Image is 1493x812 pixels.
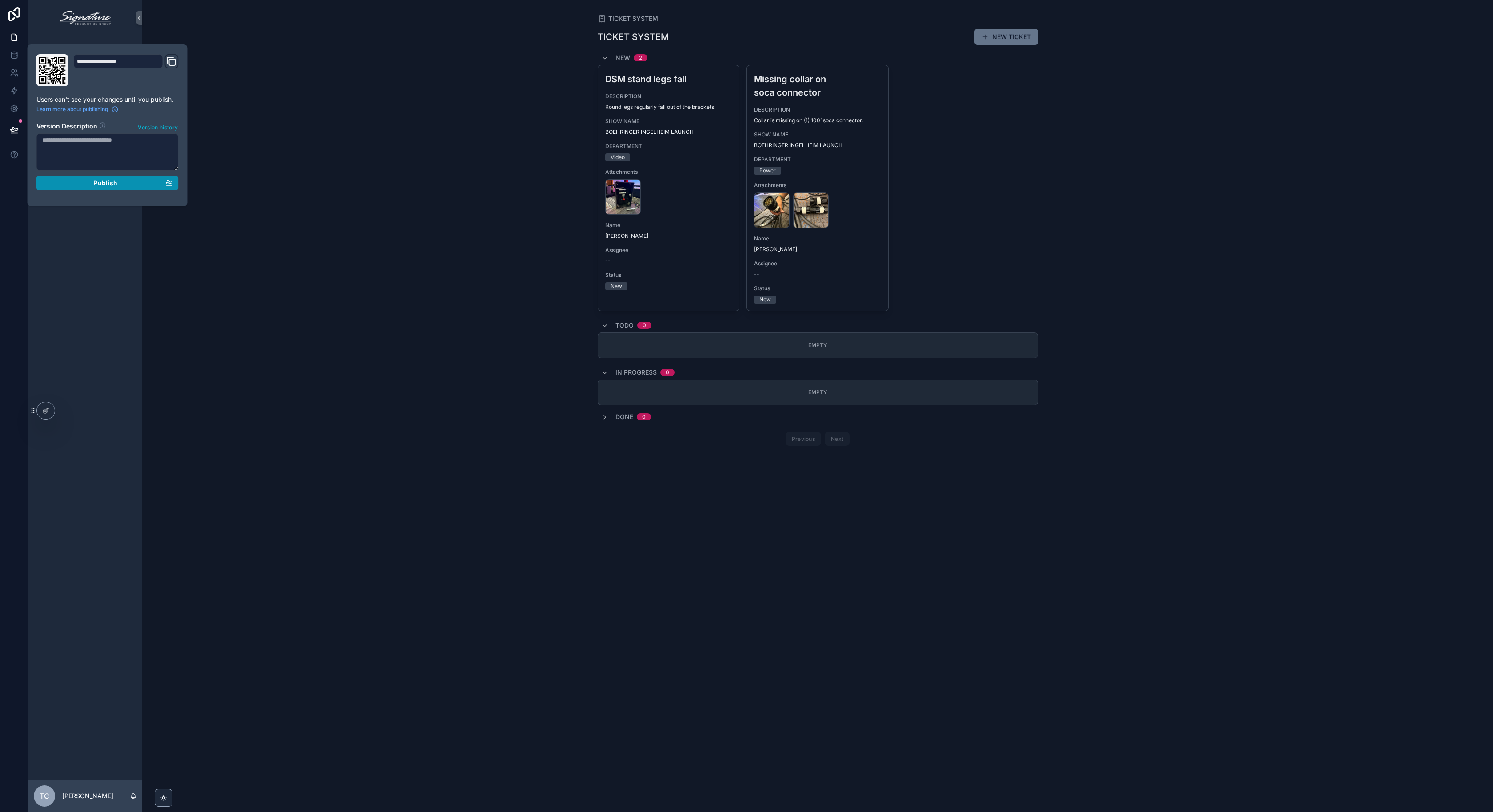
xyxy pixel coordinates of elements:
[598,14,658,23] a: TICKET SYSTEM
[36,106,119,113] a: Learn more about publishing
[754,271,759,278] span: --
[808,389,827,396] span: Empty
[605,272,732,279] span: Status
[605,104,732,111] span: Round legs regularly fall out of the brackets.
[74,54,179,86] div: Domain and Custom Link
[608,14,658,23] span: TICKET SYSTEM
[746,65,889,311] a: Missing collar on soca connectorDESCRIPTIONCollar is missing on (1) 100’ soca connector.SHOW NAME...
[605,143,732,150] span: DEPARTMENT
[60,11,110,25] img: App logo
[605,257,611,264] span: --
[754,246,881,253] span: [PERSON_NAME]
[754,182,881,189] span: Attachments
[36,122,97,132] h2: Version Description
[36,176,179,190] button: Publish
[615,412,633,421] span: Done
[605,72,732,86] h3: DSM stand legs fall
[93,179,117,187] span: Publish
[615,368,657,377] span: In progress
[754,285,881,292] span: Status
[137,122,178,132] button: Version history
[28,36,142,212] div: scrollable content
[605,128,694,136] span: BOEHRINGER INGELHEIM LAUNCH
[639,54,642,61] div: 2
[611,153,625,161] div: Video
[598,31,669,43] h1: TICKET SYSTEM
[754,260,881,267] span: Assignee
[605,93,732,100] span: DESCRIPTION
[754,142,842,149] span: BOEHRINGER INGELHEIM LAUNCH
[642,413,646,420] div: 0
[754,156,881,163] span: DEPARTMENT
[34,42,137,58] a: SHOW LIST
[754,106,881,113] span: DESCRIPTION
[666,369,669,376] div: 0
[808,342,827,348] span: Empty
[36,106,108,113] span: Learn more about publishing
[754,131,881,138] span: SHOW NAME
[605,247,732,254] span: Assignee
[605,118,732,125] span: SHOW NAME
[754,235,881,242] span: Name
[759,167,776,175] div: Power
[62,792,113,800] p: [PERSON_NAME]
[643,322,646,329] div: 0
[138,122,178,131] span: Version history
[605,232,732,240] span: [PERSON_NAME]
[754,72,881,99] h3: Missing collar on soca connector
[611,282,622,290] div: New
[615,321,634,330] span: Todo
[615,53,630,62] span: New
[605,168,732,176] span: Attachments
[974,29,1038,45] button: NEW TICKET
[36,95,179,104] p: Users can't see your changes until you publish.
[754,117,881,124] span: Collar is missing on (1) 100’ soca connector.
[605,222,732,229] span: Name
[40,791,49,801] span: TC
[759,296,771,304] div: New
[598,65,740,311] a: DSM stand legs fallDESCRIPTIONRound legs regularly fall out of the brackets.SHOW NAMEBOEHRINGER I...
